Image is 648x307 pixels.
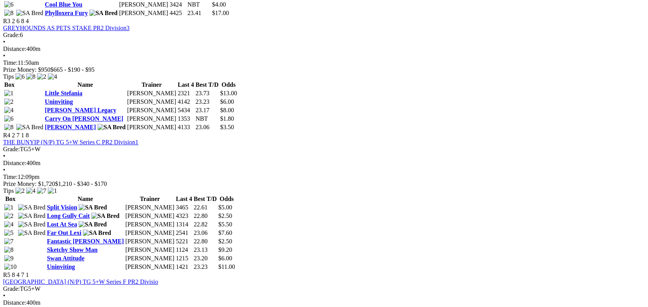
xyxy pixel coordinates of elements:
[18,204,45,211] img: SA Bred
[16,124,44,131] img: SA Bred
[177,89,194,97] td: 2321
[4,1,13,8] img: 6
[26,73,35,80] img: 8
[125,255,175,262] td: [PERSON_NAME]
[212,10,229,16] span: $17.00
[26,187,35,194] img: 4
[45,124,96,130] a: [PERSON_NAME]
[3,167,5,173] span: •
[218,238,232,245] span: $2.50
[125,204,175,211] td: [PERSON_NAME]
[218,246,232,253] span: $9.20
[3,39,5,45] span: •
[169,9,186,17] td: 4425
[195,89,219,97] td: 23.73
[3,25,130,31] a: GREYHOUNDS AS PETS STAKE PR2 Division3
[195,81,219,89] th: Best T/D
[125,221,175,228] td: [PERSON_NAME]
[125,229,175,237] td: [PERSON_NAME]
[127,81,177,89] th: Trainer
[45,10,88,16] a: Phylloxera Fury
[4,81,15,88] span: Box
[3,180,645,187] div: Prize Money: $1,720
[45,90,82,96] a: Little Stefania
[194,204,217,211] td: 22.61
[3,299,645,306] div: 400m
[187,1,211,8] td: NBT
[83,229,111,236] img: SA Bred
[3,285,645,292] div: TG5+W
[47,195,125,203] th: Name
[194,212,217,220] td: 22.80
[3,160,645,167] div: 400m
[3,160,26,166] span: Distance:
[3,285,20,292] span: Grade:
[119,9,168,17] td: [PERSON_NAME]
[3,146,20,152] span: Grade:
[175,195,192,203] th: Last 4
[194,255,217,262] td: 23.20
[175,212,192,220] td: 4323
[218,213,232,219] span: $2.50
[47,204,77,211] a: Split Vision
[12,272,29,278] span: 8 4 7 1
[4,204,13,211] img: 1
[47,229,81,236] a: Far Out Lexi
[3,18,10,24] span: R3
[194,221,217,228] td: 22.82
[3,187,14,194] span: Tips
[4,229,13,236] img: 5
[3,299,26,306] span: Distance:
[3,32,20,38] span: Grade:
[48,187,57,194] img: 1
[55,180,107,187] span: $1,210 - $340 - $170
[5,196,16,202] span: Box
[125,263,175,271] td: [PERSON_NAME]
[47,255,84,261] a: Swan Attitude
[177,123,194,131] td: 4133
[127,89,177,97] td: [PERSON_NAME]
[195,106,219,114] td: 23.17
[4,90,13,97] img: 1
[3,59,645,66] div: 11:50am
[175,246,192,254] td: 1124
[45,107,116,113] a: [PERSON_NAME] Legacy
[3,174,645,180] div: 12:09pm
[177,115,194,123] td: 1353
[16,10,44,17] img: SA Bred
[175,255,192,262] td: 1215
[4,115,13,122] img: 6
[218,195,235,203] th: Odds
[194,263,217,271] td: 23.23
[12,132,29,138] span: 2 7 1 8
[3,59,18,66] span: Time:
[220,107,234,113] span: $8.00
[218,221,232,228] span: $5.50
[3,66,645,73] div: Prize Money: $950
[4,221,13,228] img: 4
[127,123,177,131] td: [PERSON_NAME]
[177,98,194,106] td: 4142
[218,229,232,236] span: $7.60
[212,1,226,8] span: $4.00
[218,255,232,261] span: $6.00
[195,123,219,131] td: 23.06
[37,187,46,194] img: 7
[98,124,126,131] img: SA Bred
[47,221,77,228] a: Lost At Sea
[169,1,186,8] td: 3424
[127,115,177,123] td: [PERSON_NAME]
[177,81,194,89] th: Last 4
[4,213,13,219] img: 2
[4,124,13,131] img: 8
[127,106,177,114] td: [PERSON_NAME]
[45,1,82,8] a: Cool Blue You
[79,221,107,228] img: SA Bred
[45,115,123,122] a: Carry On [PERSON_NAME]
[194,195,217,203] th: Best T/D
[194,229,217,237] td: 23.06
[79,204,107,211] img: SA Bred
[3,272,10,278] span: R5
[47,246,98,253] a: Sketchy Show Man
[220,90,237,96] span: $13.00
